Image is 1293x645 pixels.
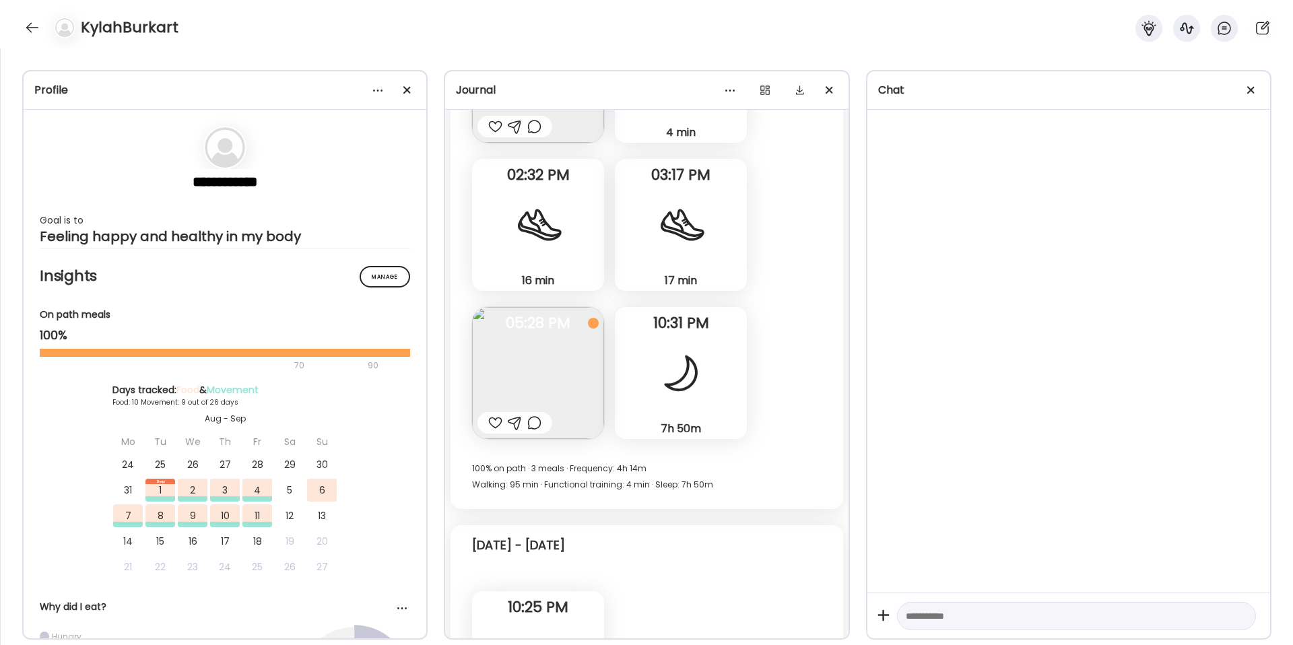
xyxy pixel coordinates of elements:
div: Tu [145,430,175,453]
div: 20 [307,530,337,553]
div: Profile [34,82,416,98]
div: Fr [242,430,272,453]
img: images%2F94OWHR5VWRVdHWrBcUmBJ5deWQI3%2FgiwVxC8KZvA5MTPqRADP%2F5yQj4qIeLDFSIjXvBU9r_240 [472,307,604,439]
span: 05:28 PM [472,317,604,329]
div: 25 [242,555,272,578]
div: 8 [145,504,175,527]
div: 27 [307,555,337,578]
span: 10:31 PM [615,317,747,329]
div: 24 [210,555,240,578]
div: 26 [275,555,304,578]
div: 19 [275,530,304,553]
div: 31 [113,479,143,502]
div: Chat [878,82,1259,98]
div: 16 [178,530,207,553]
div: 5 [275,479,304,502]
div: 7 [113,504,143,527]
span: Food [176,383,199,397]
div: Sa [275,430,304,453]
img: bg-avatar-default.svg [205,127,245,168]
div: 23 [178,555,207,578]
div: 3 [210,479,240,502]
div: 17 [210,530,240,553]
h2: Insights [40,266,410,286]
div: 70 [40,358,364,374]
div: On path meals [40,308,410,322]
div: 18 [242,530,272,553]
div: 7h 50m [620,421,741,436]
div: 4 [242,479,272,502]
div: 17 min [620,273,741,287]
div: 24 [113,453,143,476]
div: Days tracked: & [112,383,337,397]
div: 14 [113,530,143,553]
div: Sep [145,479,175,484]
div: 28 [242,453,272,476]
span: 10:25 PM [472,601,604,613]
div: 10 [210,504,240,527]
div: 29 [275,453,304,476]
div: 4 min [620,125,741,139]
div: Mo [113,430,143,453]
span: 02:32 PM [472,169,604,181]
div: 30 [307,453,337,476]
div: [DATE] - [DATE] [472,537,565,553]
div: 12 [275,504,304,527]
h4: KylahBurkart [81,17,178,38]
div: 100% [40,327,410,343]
div: 25 [145,453,175,476]
div: 16 min [477,273,599,287]
div: Su [307,430,337,453]
div: Journal [456,82,837,98]
div: We [178,430,207,453]
div: Manage [360,266,410,287]
div: 21 [113,555,143,578]
div: 6 [307,479,337,502]
div: 90 [366,358,380,374]
div: 22 [145,555,175,578]
div: 11 [242,504,272,527]
div: 9 [178,504,207,527]
div: Feeling happy and healthy in my body [40,228,410,244]
div: Food: 10 Movement: 9 out of 26 days [112,397,337,407]
div: 15 [145,530,175,553]
div: 13 [307,504,337,527]
div: Goal is to [40,212,410,228]
div: Why did I eat? [40,600,410,614]
span: Movement [207,383,259,397]
div: 26 [178,453,207,476]
div: Hungry [52,631,81,642]
span: 03:17 PM [615,169,747,181]
div: 1 [145,479,175,502]
img: bg-avatar-default.svg [55,18,74,37]
div: 100% on path · 3 meals · Frequency: 4h 14m Walking: 95 min · Functional training: 4 min · Sleep: ... [472,461,821,493]
div: Aug - Sep [112,413,337,425]
div: Th [210,430,240,453]
div: 27 [210,453,240,476]
div: 2 [178,479,207,502]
